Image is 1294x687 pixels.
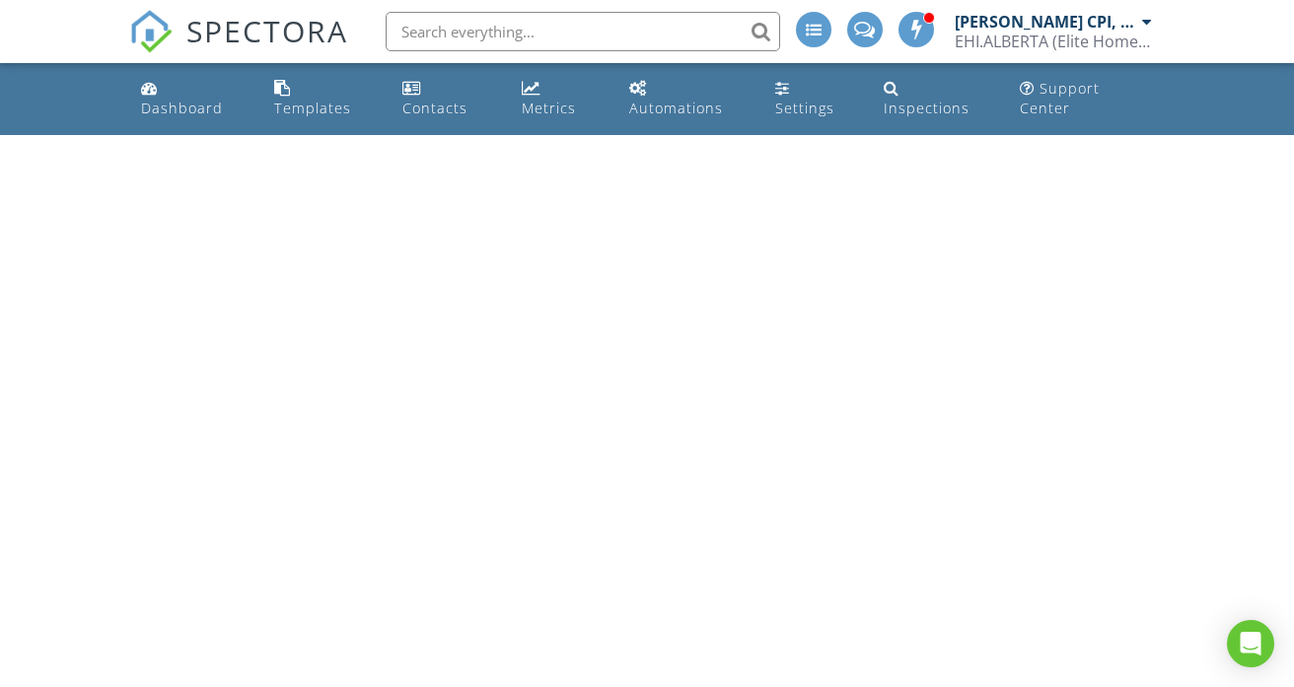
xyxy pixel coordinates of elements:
span: SPECTORA [186,10,348,51]
div: Automations [629,99,723,117]
div: Metrics [522,99,576,117]
div: Contacts [402,99,467,117]
a: Metrics [514,71,606,127]
input: Search everything... [386,12,780,51]
a: Contacts [395,71,497,127]
div: Dashboard [141,99,223,117]
a: Support Center [1012,71,1161,127]
div: EHI.ALBERTA (Elite Home Inspections) [955,32,1152,51]
div: Support Center [1020,79,1100,117]
img: The Best Home Inspection Software - Spectora [129,10,173,53]
a: Settings [767,71,860,127]
a: Dashboard [133,71,251,127]
div: Inspections [884,99,970,117]
a: Inspections [876,71,996,127]
div: Settings [775,99,834,117]
a: SPECTORA [129,27,348,68]
div: Templates [274,99,351,117]
a: Templates [266,71,379,127]
div: [PERSON_NAME] CPI, CMI [955,12,1137,32]
div: Open Intercom Messenger [1227,620,1274,667]
a: Automations (Basic) [621,71,752,127]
